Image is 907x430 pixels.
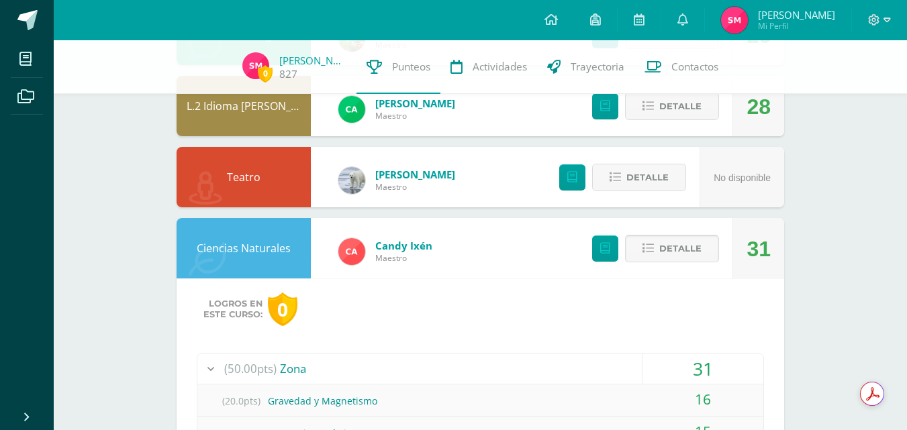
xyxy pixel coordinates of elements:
a: Punteos [356,40,440,94]
span: Candy Ixén [375,239,432,252]
div: Zona [197,354,763,384]
a: Contactos [634,40,728,94]
span: (20.0pts) [214,386,268,416]
span: No disponible [714,172,771,183]
img: 55e7213db05bd3990b1bb0a39ed178c7.png [721,7,748,34]
span: 0 [258,65,273,82]
a: Trayectoria [537,40,634,94]
div: 31 [642,354,763,384]
span: [PERSON_NAME] [375,168,455,181]
div: 28 [747,76,771,137]
span: Actividades [473,60,527,74]
span: (50.00pts) [224,354,277,384]
a: 827 [279,67,297,81]
div: 31 [747,219,771,279]
span: Contactos [671,60,718,74]
span: Maestro [375,181,455,193]
span: Detalle [626,165,669,190]
button: Detalle [625,93,719,120]
img: b688ac9ee369c96184aaf6098d9a5634.png [338,238,365,265]
span: Maestro [375,110,455,121]
span: Trayectoria [571,60,624,74]
span: Detalle [659,94,702,119]
img: b94154432af3d5d10cd17dd5d91a69d3.png [338,96,365,123]
div: L.2 Idioma Maya Kaqchikel [177,76,311,136]
div: Teatro [177,147,311,207]
div: 0 [268,292,297,327]
a: Actividades [440,40,537,94]
a: [PERSON_NAME] [279,54,346,67]
span: Logros en este curso: [203,299,262,320]
span: [PERSON_NAME] [375,97,455,110]
div: Gravedad y Magnetismo [197,386,763,416]
img: bb12ee73cbcbadab578609fc3959b0d5.png [338,167,365,194]
span: Punteos [392,60,430,74]
div: Ciencias Naturales [177,218,311,278]
span: Mi Perfil [758,20,835,32]
img: 55e7213db05bd3990b1bb0a39ed178c7.png [242,52,269,79]
button: Detalle [625,235,719,262]
span: [PERSON_NAME] [758,8,835,21]
button: Detalle [592,164,686,191]
span: Maestro [375,252,432,264]
span: Detalle [659,236,702,261]
div: 16 [642,384,763,415]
